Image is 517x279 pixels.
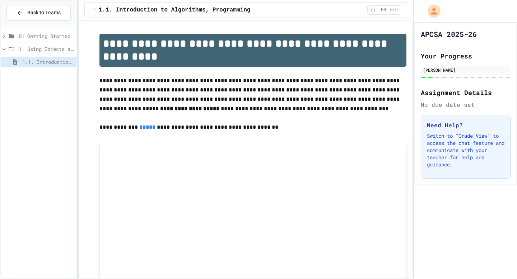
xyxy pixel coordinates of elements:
[421,29,477,39] h1: APCSA 2025-26
[421,88,511,98] h2: Assignment Details
[421,100,511,109] div: No due date set
[19,32,74,40] span: 0: Getting Started
[390,7,398,13] span: min
[19,45,74,53] span: 1. Using Objects and Methods
[93,7,96,13] span: /
[423,67,508,73] div: [PERSON_NAME]
[378,7,389,13] span: 60
[427,132,504,168] p: Switch to "Grade View" to access the chat feature and communicate with your teacher for help and ...
[27,9,61,16] span: Back to Teams
[427,121,504,129] h3: Need Help?
[6,5,71,20] button: Back to Teams
[99,6,302,14] span: 1.1. Introduction to Algorithms, Programming, and Compilers
[22,58,74,66] span: 1.1. Introduction to Algorithms, Programming, and Compilers
[420,3,442,19] div: My Account
[421,51,511,61] h2: Your Progress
